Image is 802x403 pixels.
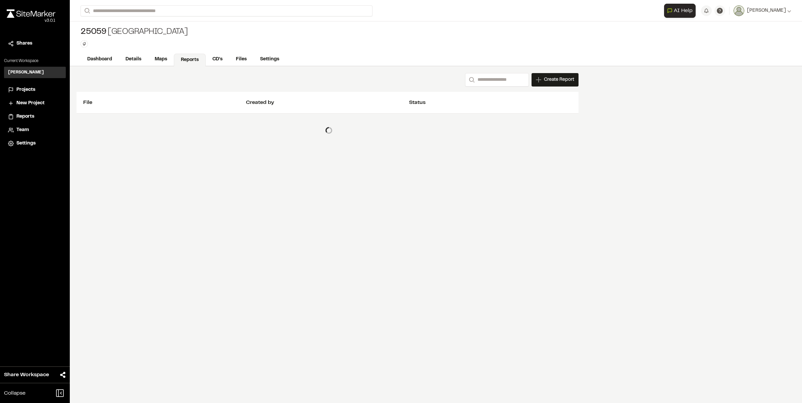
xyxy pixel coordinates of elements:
[174,54,206,66] a: Reports
[16,113,34,120] span: Reports
[8,86,62,94] a: Projects
[253,53,286,66] a: Settings
[81,5,93,16] button: Search
[119,53,148,66] a: Details
[83,99,246,107] div: File
[16,100,45,107] span: New Project
[674,7,693,15] span: AI Help
[8,140,62,147] a: Settings
[734,5,744,16] img: User
[16,126,29,134] span: Team
[8,100,62,107] a: New Project
[81,27,106,38] span: 25059
[734,5,791,16] button: [PERSON_NAME]
[16,40,32,47] span: Shares
[229,53,253,66] a: Files
[664,4,696,18] button: Open AI Assistant
[544,76,574,83] span: Create Report
[16,140,36,147] span: Settings
[465,73,477,87] button: Search
[4,389,26,397] span: Collapse
[7,9,55,18] img: rebrand.png
[8,40,62,47] a: Shares
[4,371,49,379] span: Share Workspace
[81,40,88,48] button: Edit Tags
[4,58,66,64] p: Current Workspace
[246,99,409,107] div: Created by
[81,53,119,66] a: Dashboard
[16,86,35,94] span: Projects
[409,99,572,107] div: Status
[148,53,174,66] a: Maps
[7,18,55,24] div: Oh geez...please don't...
[81,27,188,38] div: [GEOGRAPHIC_DATA]
[8,126,62,134] a: Team
[747,7,786,14] span: [PERSON_NAME]
[664,4,698,18] div: Open AI Assistant
[8,113,62,120] a: Reports
[8,69,44,75] h3: [PERSON_NAME]
[206,53,229,66] a: CD's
